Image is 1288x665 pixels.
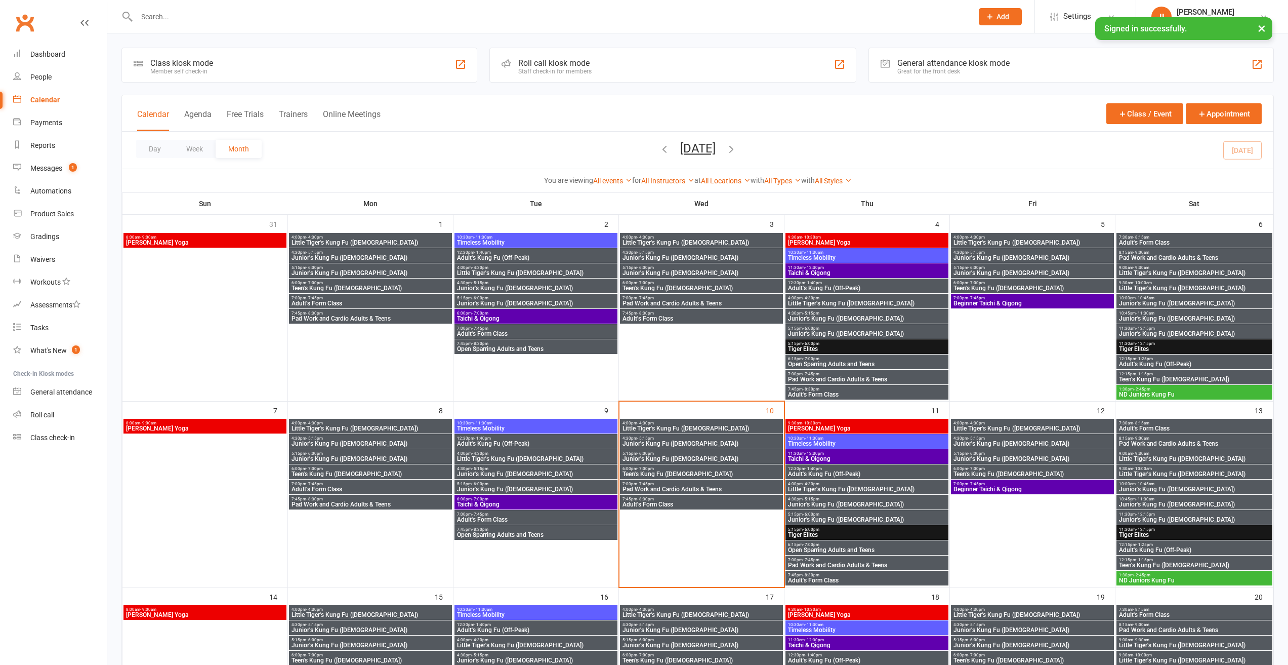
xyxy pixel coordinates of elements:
span: Add [996,13,1009,21]
button: Week [174,140,216,158]
span: Teen's Kung Fu ([DEMOGRAPHIC_DATA]) [1118,376,1270,382]
span: Open Sparring Adults and Teens [456,346,615,352]
span: 9:00am [1118,451,1270,456]
span: Little Tiger's Kung Fu ([DEMOGRAPHIC_DATA]) [456,270,615,276]
div: General attendance kiosk mode [897,58,1010,68]
span: 4:00pm [291,421,450,425]
th: Sun [122,193,288,214]
span: Little Tiger's Kung Fu ([DEMOGRAPHIC_DATA]) [953,240,1112,246]
button: Free Trials [227,109,264,131]
span: Adult's Kung Fu (Off-Peak) [787,285,946,291]
span: 4:30pm [456,281,615,285]
span: 4:00pm [953,421,1112,425]
span: 12:15pm [1118,372,1270,376]
div: 1 [439,215,453,232]
span: - 6:00pm [306,451,323,456]
span: 4:00pm [787,296,946,300]
th: Sat [1115,193,1273,214]
span: 12:30pm [787,281,946,285]
span: - 6:00pm [803,341,819,346]
span: 7:30am [1118,421,1270,425]
span: - 5:15pm [968,436,985,441]
span: - 4:30pm [472,451,488,456]
span: - 5:15pm [968,250,985,255]
span: - 6:00pm [968,451,985,456]
strong: at [694,176,701,184]
span: 6:00pm [291,466,450,471]
button: Agenda [184,109,212,131]
span: Pad Work and Cardio Adults & Teens [787,376,946,382]
button: [DATE] [680,141,716,155]
span: Little Tiger's Kung Fu ([DEMOGRAPHIC_DATA]) [622,425,781,432]
span: Junior's Kung Fu ([DEMOGRAPHIC_DATA]) [953,441,1112,447]
span: Teen's Kung Fu ([DEMOGRAPHIC_DATA]) [622,285,781,291]
a: Class kiosk mode [13,426,107,449]
span: - 10:00am [1133,281,1152,285]
span: 5:15pm [622,265,781,270]
span: Little Tiger's Kung Fu ([DEMOGRAPHIC_DATA]) [456,456,615,462]
span: [PERSON_NAME] Yoga [126,240,284,246]
span: - 9:00am [140,421,156,425]
span: 4:30pm [622,436,781,441]
span: - 11:30am [474,421,492,425]
span: Junior's Kung Fu ([DEMOGRAPHIC_DATA]) [291,441,450,447]
div: What's New [30,346,67,355]
span: 8:15am [1118,250,1270,255]
button: Trainers [279,109,308,131]
button: Day [136,140,174,158]
span: - 8:30pm [637,311,654,316]
span: - 4:30pm [637,421,654,425]
span: 5:15pm [787,341,946,346]
span: 5:15pm [456,296,615,300]
div: 7 [273,402,287,418]
span: Open Sparring Adults and Teens [787,361,946,367]
span: - 12:30pm [805,451,824,456]
span: - 7:45pm [306,296,323,300]
span: 1:30pm [1118,387,1270,392]
div: 5 [1101,215,1115,232]
span: Junior's Kung Fu ([DEMOGRAPHIC_DATA]) [953,255,1112,261]
span: Teen's Kung Fu ([DEMOGRAPHIC_DATA]) [291,285,450,291]
span: - 2:45pm [1134,387,1150,392]
span: 11:30am [787,451,946,456]
span: 4:00pm [622,421,781,425]
span: Adult's Kung Fu (Off-Peak) [456,441,615,447]
span: - 1:25pm [1136,357,1153,361]
span: - 5:15pm [306,436,323,441]
span: 5:15pm [953,265,1112,270]
div: [PERSON_NAME] [1177,8,1260,17]
span: Timeless Mobility [456,425,615,432]
span: Pad Work and Cardio Adults & Teens [291,316,450,322]
span: Little Tiger's Kung Fu ([DEMOGRAPHIC_DATA]) [787,300,946,306]
span: Pad Work and Cardio Adults & Teens [622,300,781,306]
span: Adult's Form Class [1118,240,1270,246]
div: Great for the front desk [897,68,1010,75]
span: - 8:30pm [472,341,488,346]
span: - 6:00pm [306,265,323,270]
span: 10:45am [1118,311,1270,316]
span: - 7:45pm [637,296,654,300]
span: - 5:15pm [637,250,654,255]
span: 12:30pm [456,436,615,441]
span: - 4:30pm [968,421,985,425]
span: 12:15pm [1118,357,1270,361]
span: 10:30am [456,235,615,240]
span: - 10:30am [802,421,821,425]
span: 5:15pm [291,265,450,270]
span: 5:15pm [291,451,450,456]
span: Little Tiger's Kung Fu ([DEMOGRAPHIC_DATA]) [1118,456,1270,462]
div: Dashboard [30,50,65,58]
div: 31 [269,215,287,232]
span: - 4:30pm [306,235,323,240]
span: - 8:15am [1133,235,1149,240]
a: What's New1 [13,339,107,362]
span: - 5:15pm [306,250,323,255]
span: 8:00am [126,421,284,425]
span: Little Tiger's Kung Fu ([DEMOGRAPHIC_DATA]) [291,425,450,432]
strong: You are viewing [544,176,593,184]
span: - 6:00pm [637,451,654,456]
span: 11:30am [1118,326,1270,331]
div: Staff check-in for members [518,68,592,75]
a: Workouts [13,271,107,294]
span: Junior's Kung Fu ([DEMOGRAPHIC_DATA]) [787,316,946,322]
